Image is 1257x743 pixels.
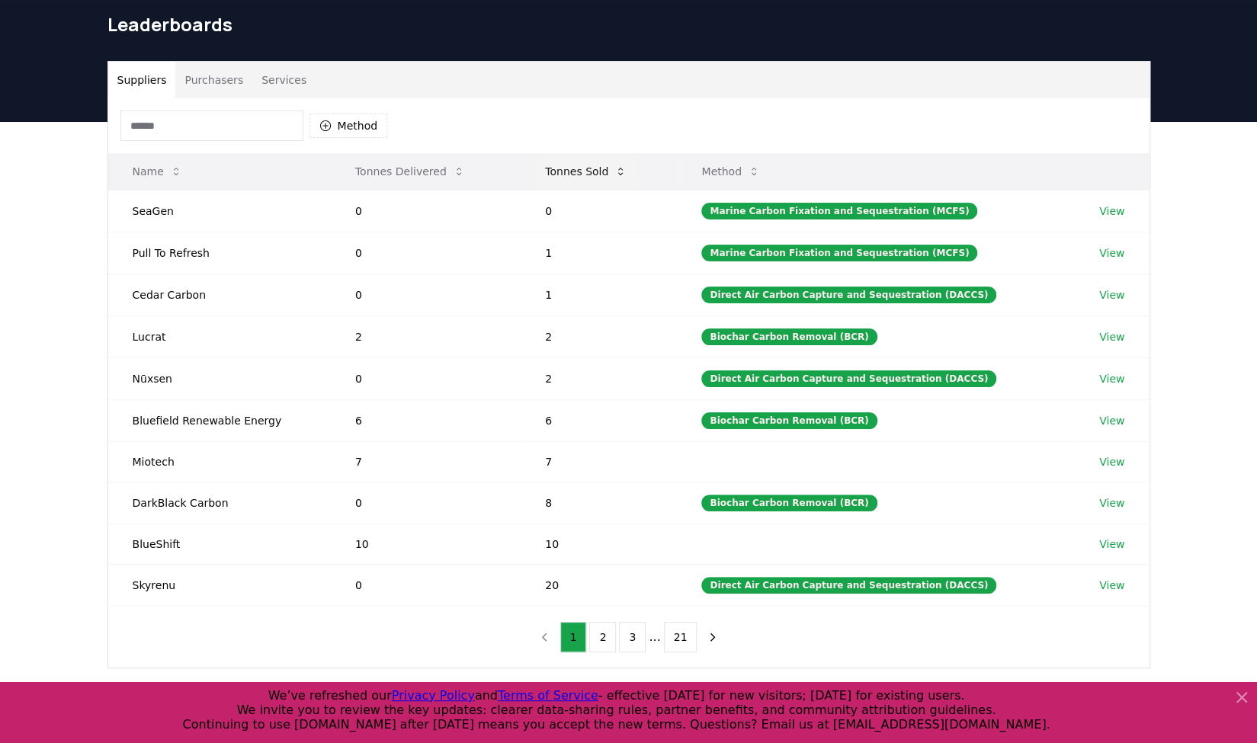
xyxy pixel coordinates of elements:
button: next page [700,622,726,652]
a: View [1099,371,1124,386]
td: 7 [331,441,521,482]
button: Suppliers [108,62,176,98]
div: Marine Carbon Fixation and Sequestration (MCFS) [701,245,977,261]
div: Direct Air Carbon Capture and Sequestration (DACCS) [701,577,996,594]
td: Miotech [108,441,331,482]
li: ... [649,628,660,646]
td: Cedar Carbon [108,274,331,315]
td: 1 [521,274,677,315]
td: 0 [331,232,521,274]
td: Skyrenu [108,564,331,606]
td: 0 [331,190,521,232]
button: 1 [560,622,587,652]
button: Tonnes Sold [533,156,639,187]
div: Biochar Carbon Removal (BCR) [701,495,877,511]
td: 0 [331,357,521,399]
td: 2 [331,315,521,357]
button: Purchasers [175,62,252,98]
td: 0 [331,564,521,606]
button: 21 [664,622,697,652]
a: View [1099,329,1124,344]
td: Pull To Refresh [108,232,331,274]
td: 6 [521,399,677,441]
td: 0 [331,482,521,524]
div: Direct Air Carbon Capture and Sequestration (DACCS) [701,287,996,303]
button: 2 [589,622,616,652]
td: DarkBlack Carbon [108,482,331,524]
td: 6 [331,399,521,441]
a: View [1099,413,1124,428]
td: 8 [521,482,677,524]
td: 2 [521,315,677,357]
a: View [1099,203,1124,219]
button: Method [689,156,772,187]
td: Nūxsen [108,357,331,399]
td: 0 [521,190,677,232]
td: SeaGen [108,190,331,232]
td: Lucrat [108,315,331,357]
div: Marine Carbon Fixation and Sequestration (MCFS) [701,203,977,219]
a: View [1099,578,1124,593]
td: 2 [521,357,677,399]
a: View [1099,245,1124,261]
td: 1 [521,232,677,274]
td: 10 [521,524,677,564]
td: 10 [331,524,521,564]
div: Biochar Carbon Removal (BCR) [701,412,877,429]
a: View [1099,495,1124,511]
td: BlueShift [108,524,331,564]
button: Name [120,156,194,187]
a: View [1099,287,1124,303]
div: Direct Air Carbon Capture and Sequestration (DACCS) [701,370,996,387]
button: Method [309,114,388,138]
td: 20 [521,564,677,606]
a: View [1099,454,1124,469]
button: 3 [619,622,646,652]
td: 0 [331,274,521,315]
h1: Leaderboards [107,12,1150,37]
a: View [1099,536,1124,552]
td: Bluefield Renewable Energy [108,399,331,441]
td: 7 [521,441,677,482]
button: Services [252,62,316,98]
div: Biochar Carbon Removal (BCR) [701,328,877,345]
button: Tonnes Delivered [343,156,477,187]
